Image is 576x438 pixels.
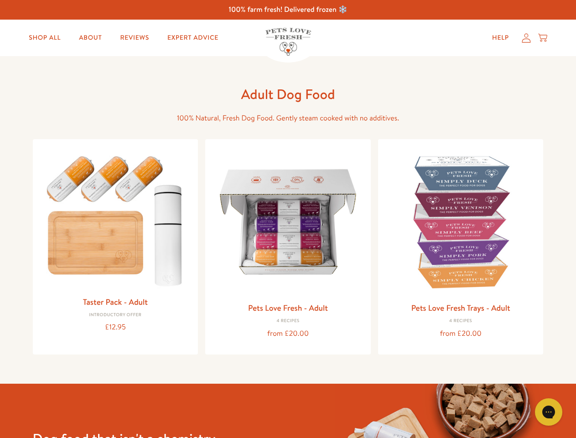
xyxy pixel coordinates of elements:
div: from £20.00 [213,328,363,340]
a: About [72,29,109,47]
a: Shop All [21,29,68,47]
a: Expert Advice [160,29,226,47]
span: 100% Natural, Fresh Dog Food. Gently steam cooked with no additives. [177,113,399,123]
div: from £20.00 [385,328,536,340]
a: Help [485,29,516,47]
a: Pets Love Fresh - Adult [248,302,328,313]
a: Reviews [113,29,156,47]
img: Pets Love Fresh - Adult [213,146,363,297]
div: 4 Recipes [213,318,363,324]
a: Pets Love Fresh Trays - Adult [411,302,510,313]
div: Introductory Offer [40,313,191,318]
a: Taster Pack - Adult [83,296,148,308]
img: Taster Pack - Adult [40,146,191,291]
div: 4 Recipes [385,318,536,324]
h1: Adult Dog Food [142,85,434,103]
iframe: Gorgias live chat messenger [530,395,567,429]
img: Pets Love Fresh Trays - Adult [385,146,536,297]
img: Pets Love Fresh [265,28,311,56]
div: £12.95 [40,321,191,334]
